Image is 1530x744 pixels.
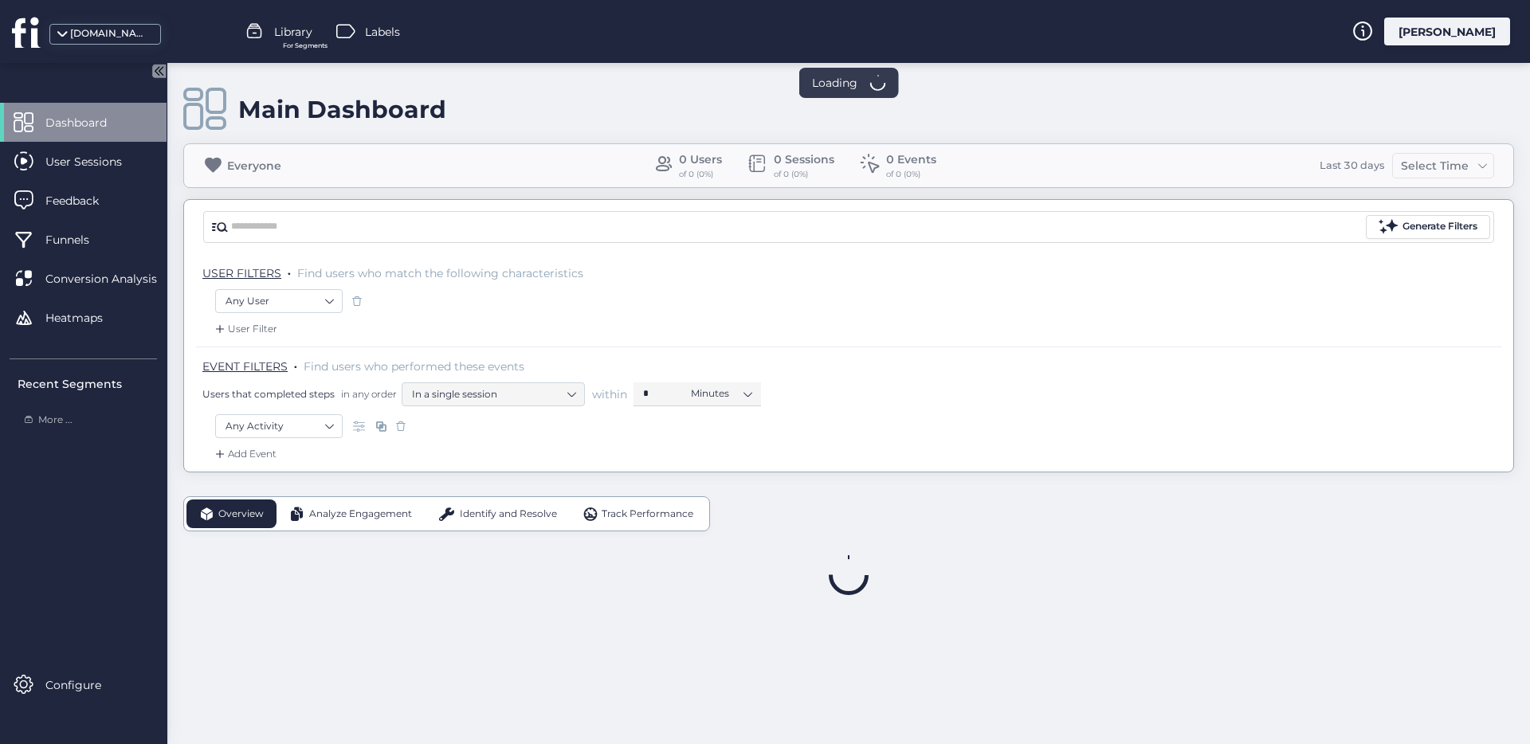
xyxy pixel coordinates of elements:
[592,386,627,402] span: within
[45,309,127,327] span: Heatmaps
[226,414,332,438] nz-select-item: Any Activity
[45,270,181,288] span: Conversion Analysis
[45,676,125,694] span: Configure
[309,507,412,522] span: Analyze Engagement
[238,95,446,124] div: Main Dashboard
[202,266,281,280] span: USER FILTERS
[294,356,297,372] span: .
[304,359,524,374] span: Find users who performed these events
[338,387,397,401] span: in any order
[70,26,150,41] div: [DOMAIN_NAME]
[202,359,288,374] span: EVENT FILTERS
[38,413,73,428] span: More ...
[45,114,131,131] span: Dashboard
[218,507,264,522] span: Overview
[1402,219,1477,234] div: Generate Filters
[274,23,312,41] span: Library
[45,231,113,249] span: Funnels
[226,289,332,313] nz-select-item: Any User
[45,153,146,170] span: User Sessions
[212,446,277,462] div: Add Event
[297,266,583,280] span: Find users who match the following characteristics
[691,382,751,405] nz-select-item: Minutes
[460,507,557,522] span: Identify and Resolve
[18,375,157,393] div: Recent Segments
[365,23,400,41] span: Labels
[602,507,693,522] span: Track Performance
[812,74,857,92] span: Loading
[202,387,335,401] span: Users that completed steps
[288,263,291,279] span: .
[212,321,277,337] div: User Filter
[283,41,328,51] span: For Segments
[1366,215,1490,239] button: Generate Filters
[45,192,123,209] span: Feedback
[1384,18,1510,45] div: [PERSON_NAME]
[412,382,575,406] nz-select-item: In a single session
